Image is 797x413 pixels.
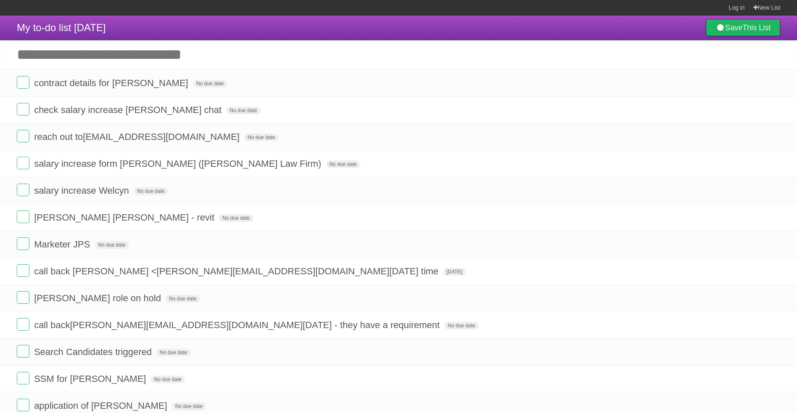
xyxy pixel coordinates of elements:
span: [DATE] [443,268,466,276]
label: Done [17,399,29,411]
span: call back [PERSON_NAME] < [PERSON_NAME][EMAIL_ADDRESS][DOMAIN_NAME] [DATE] time [34,266,440,276]
span: SSM for [PERSON_NAME] [34,374,148,384]
span: No due date [95,241,129,249]
label: Done [17,157,29,169]
span: Search Candidates triggered [34,347,154,357]
span: salary increase Welcyn [34,185,131,196]
span: call back [PERSON_NAME][EMAIL_ADDRESS][DOMAIN_NAME] [DATE] - they have a requirement [34,320,442,330]
label: Done [17,130,29,142]
label: Done [17,372,29,384]
label: Done [17,291,29,304]
span: No due date [166,295,200,303]
span: No due date [445,322,479,329]
span: contract details for [PERSON_NAME] [34,78,190,88]
b: This List [742,24,771,32]
span: No due date [151,376,185,383]
label: Done [17,76,29,89]
a: SaveThis List [706,19,780,36]
span: My to-do list [DATE] [17,22,106,33]
span: salary increase form [PERSON_NAME] ([PERSON_NAME] Law Firm) [34,158,323,169]
span: No due date [326,160,360,168]
label: Done [17,237,29,250]
label: Done [17,103,29,116]
span: [PERSON_NAME] role on hold [34,293,163,303]
label: Done [17,345,29,358]
span: application of [PERSON_NAME] [34,400,169,411]
span: check salary increase [PERSON_NAME] chat [34,105,224,115]
label: Done [17,318,29,331]
span: No due date [226,107,260,114]
span: No due date [219,214,253,222]
span: No due date [156,349,190,356]
label: Done [17,210,29,223]
span: No due date [244,134,278,141]
span: reach out to [EMAIL_ADDRESS][DOMAIN_NAME] [34,132,244,142]
label: Done [17,264,29,277]
span: No due date [172,402,206,410]
label: Done [17,184,29,196]
span: [PERSON_NAME] [PERSON_NAME] - revit [34,212,216,223]
span: No due date [193,80,227,87]
span: Marketer JPS [34,239,92,250]
span: No due date [134,187,168,195]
